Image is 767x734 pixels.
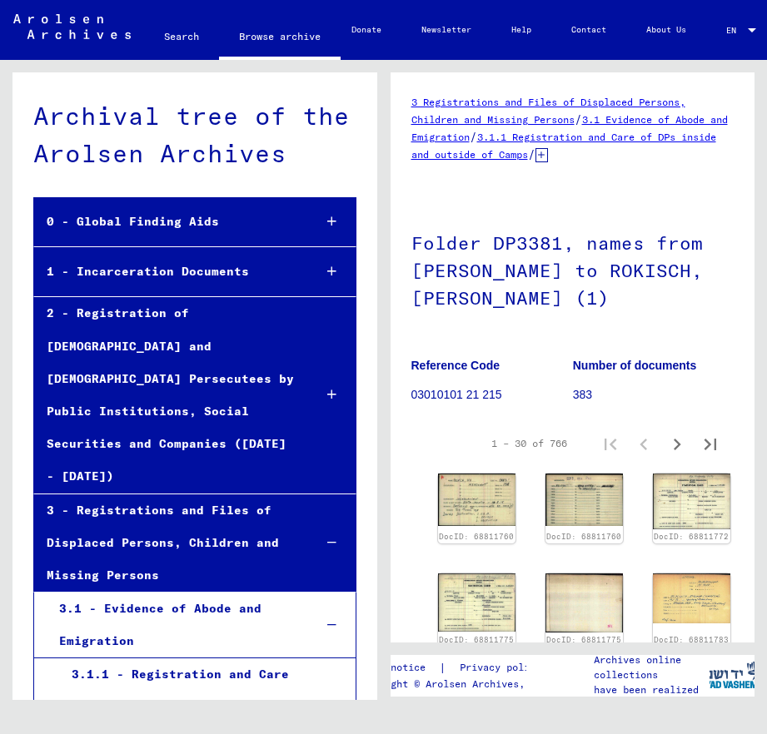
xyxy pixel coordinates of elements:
a: About Us [626,10,706,50]
a: DocID: 68811760 [546,532,621,541]
img: Arolsen_neg.svg [13,14,131,39]
div: 2 - Registration of [DEMOGRAPHIC_DATA] and [DEMOGRAPHIC_DATA] Persecutees by Public Institutions,... [34,297,300,493]
a: Newsletter [401,10,491,50]
a: Browse archive [219,17,341,60]
p: Copyright © Arolsen Archives, 2021 [356,677,561,692]
p: 383 [573,386,734,404]
button: Previous page [627,427,660,460]
a: Help [491,10,551,50]
h1: Folder DP3381, names from [PERSON_NAME] to ROKISCH, [PERSON_NAME] (1) [411,205,735,333]
p: 03010101 21 215 [411,386,572,404]
a: Donate [331,10,401,50]
div: 0 - Global Finding Aids [34,206,300,238]
img: 002.jpg [545,474,623,526]
img: 001.jpg [438,573,515,632]
a: DocID: 68811772 [654,532,729,541]
a: DocID: 68811783 [654,635,729,644]
div: 1 - Incarceration Documents [34,255,300,288]
span: / [528,146,535,161]
a: 3 Registrations and Files of Displaced Persons, Children and Missing Persons [411,96,685,126]
a: Contact [551,10,626,50]
a: DocID: 68811760 [439,532,514,541]
a: Search [144,17,219,57]
img: 002.jpg [545,573,623,632]
span: / [575,112,582,126]
img: 001.jpg [653,573,730,623]
a: Legal notice [356,659,439,677]
div: | [356,659,561,677]
div: 3 - Registrations and Files of Displaced Persons, Children and Missing Persons [34,494,300,593]
img: yv_logo.png [701,654,764,696]
a: DocID: 68811775 [439,635,514,644]
div: Archival tree of the Arolsen Archives [33,97,356,172]
a: 3.1.1 Registration and Care of DPs inside and outside of Camps [411,131,716,161]
button: Next page [660,427,694,460]
span: EN [726,26,745,35]
span: / [470,129,477,144]
img: 001.jpg [438,474,515,526]
div: 3.1 - Evidence of Abode and Emigration [47,593,301,657]
p: have been realized in partnership with [594,682,709,712]
button: First page [594,427,627,460]
p: The Arolsen Archives online collections [594,637,709,682]
b: Number of documents [573,359,697,372]
b: Reference Code [411,359,501,372]
a: Privacy policy [446,659,561,677]
a: DocID: 68811775 [546,635,621,644]
div: 1 – 30 of 766 [491,436,567,451]
button: Last page [694,427,727,460]
img: 001.jpg [653,474,730,529]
